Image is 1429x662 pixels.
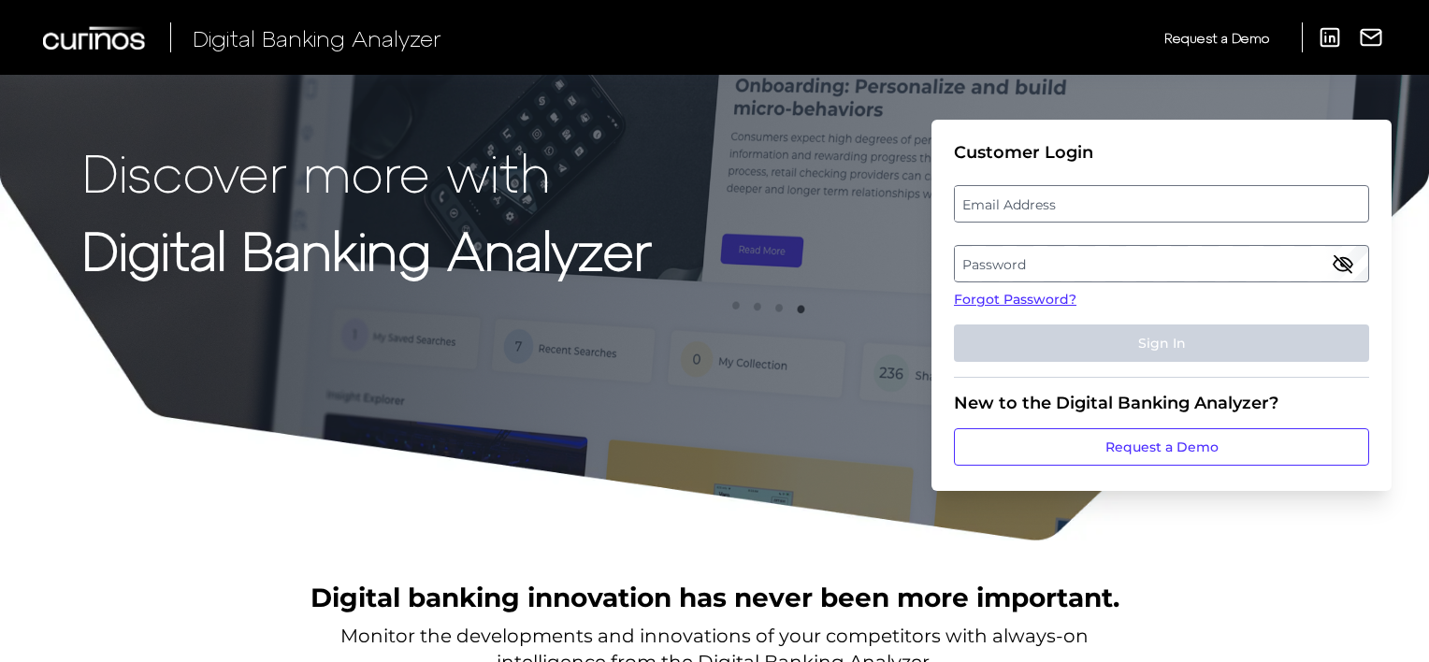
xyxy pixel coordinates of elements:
[310,580,1119,615] h2: Digital banking innovation has never been more important.
[954,142,1369,163] div: Customer Login
[82,142,652,201] p: Discover more with
[955,247,1367,281] label: Password
[955,187,1367,221] label: Email Address
[82,218,652,281] strong: Digital Banking Analyzer
[954,393,1369,413] div: New to the Digital Banking Analyzer?
[954,324,1369,362] button: Sign In
[193,24,441,51] span: Digital Banking Analyzer
[43,26,148,50] img: Curinos
[1164,22,1269,53] a: Request a Demo
[1164,30,1269,46] span: Request a Demo
[954,290,1369,309] a: Forgot Password?
[954,428,1369,466] a: Request a Demo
